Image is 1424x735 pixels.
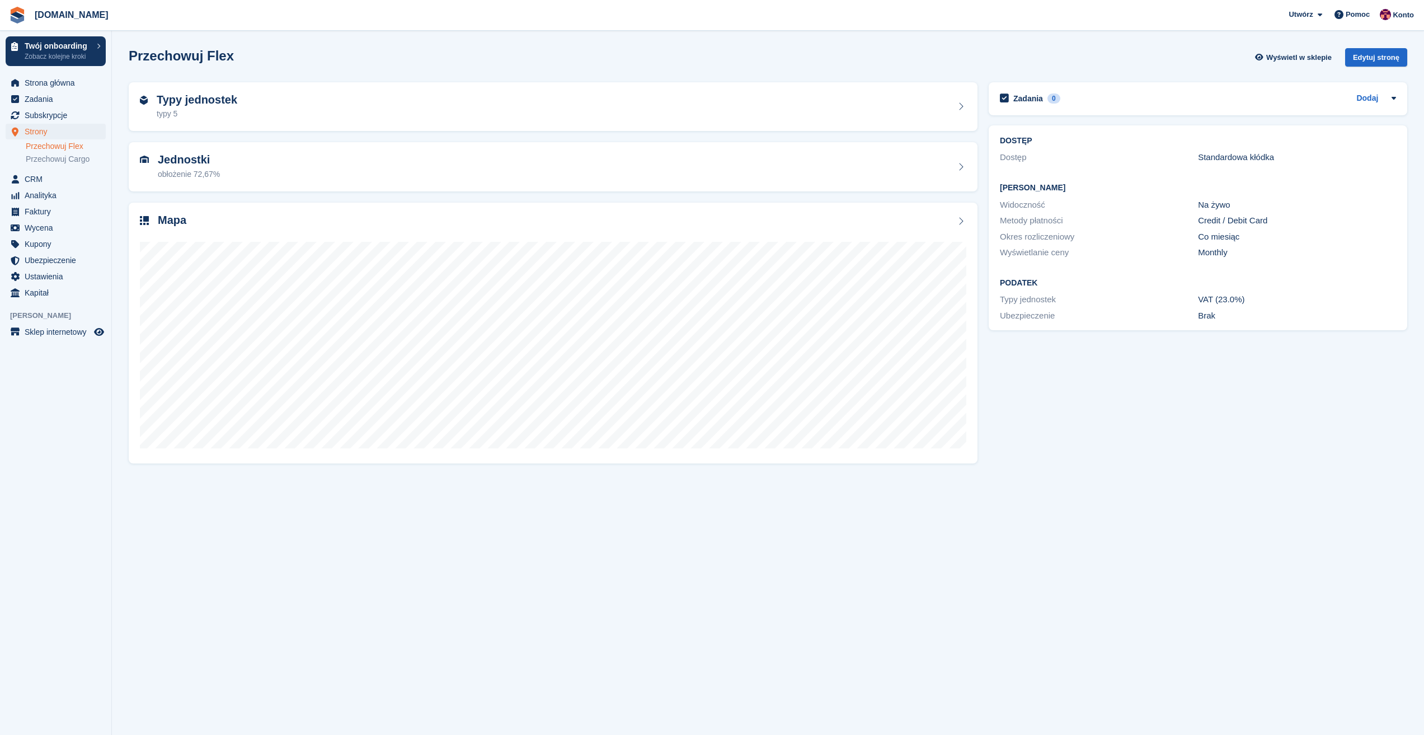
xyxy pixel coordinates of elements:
div: Edytuj stronę [1345,48,1407,67]
span: [PERSON_NAME] [10,310,111,321]
span: Wycena [25,220,92,236]
a: Typy jednostek typy 5 [129,82,977,132]
a: [DOMAIN_NAME] [30,6,113,24]
a: menu [6,75,106,91]
img: unit-type-icn-2b2737a686de81e16bb02015468b77c625bbabd49415b5ef34ead5e3b44a266d.svg [140,96,148,105]
img: unit-icn-7be61d7bf1b0ce9d3e12c5938cc71ed9869f7b940bace4675aadf7bd6d80202e.svg [140,156,149,163]
span: CRM [25,171,92,187]
span: Sklep internetowy [25,324,92,340]
a: Przechowuj Flex [26,141,106,152]
a: Dodaj [1356,92,1378,105]
h2: Zadania [1013,93,1043,104]
div: Dostęp [1000,151,1198,164]
div: Metody płatności [1000,214,1198,227]
span: Subskrypcje [25,107,92,123]
div: Typy jednostek [1000,293,1198,306]
p: Zobacz kolejne kroki [25,52,91,62]
span: Kupony [25,236,92,252]
div: Ubezpieczenie [1000,310,1198,322]
h2: Mapa [158,214,186,227]
a: Edytuj stronę [1345,48,1407,71]
a: menu [6,171,106,187]
a: Twój onboarding Zobacz kolejne kroki [6,36,106,66]
a: menu [6,269,106,284]
a: menu [6,107,106,123]
div: Standardowa kłódka [1198,151,1396,164]
a: Przechowuj Cargo [26,154,106,165]
a: menu [6,285,106,301]
a: menu [6,204,106,219]
span: Konto [1393,10,1414,21]
div: typy 5 [157,108,237,120]
h2: Podatek [1000,279,1396,288]
h2: Jednostki [158,153,220,166]
a: menu [6,236,106,252]
span: Wyświetl w sklepie [1266,52,1332,63]
div: Brak [1198,310,1396,322]
a: Podgląd sklepu [92,325,106,339]
a: Jednostki obłożenie 72,67% [129,142,977,191]
div: Wyświetlanie ceny [1000,246,1198,259]
div: Widoczność [1000,199,1198,212]
a: Mapa [129,203,977,464]
span: Kapitał [25,285,92,301]
span: Utwórz [1289,9,1313,20]
a: menu [6,188,106,203]
span: Zadania [25,91,92,107]
div: Credit / Debit Card [1198,214,1396,227]
div: Monthly [1198,246,1396,259]
img: Mateusz Kacwin [1380,9,1391,20]
span: Strony [25,124,92,139]
a: menu [6,91,106,107]
img: map-icn-33ee37083ee616e46c38cad1a60f524a97daa1e2b2c8c0bc3eb3415660979fc1.svg [140,216,149,225]
a: menu [6,252,106,268]
div: 0 [1047,93,1060,104]
a: menu [6,124,106,139]
span: Strona główna [25,75,92,91]
div: Co miesiąc [1198,231,1396,244]
div: Na żywo [1198,199,1396,212]
img: stora-icon-8386f47178a22dfd0bd8f6a31ec36ba5ce8667c1dd55bd0f319d3a0aa187defe.svg [9,7,26,24]
a: Wyświetl w sklepie [1253,48,1336,67]
div: Okres rozliczeniowy [1000,231,1198,244]
span: Analityka [25,188,92,203]
a: menu [6,324,106,340]
h2: Przechowuj Flex [129,48,234,63]
div: VAT (23.0%) [1198,293,1396,306]
span: Ustawienia [25,269,92,284]
div: obłożenie 72,67% [158,168,220,180]
p: Twój onboarding [25,42,91,50]
h2: DOSTĘP [1000,137,1396,146]
span: Pomoc [1346,9,1370,20]
span: Ubezpieczenie [25,252,92,268]
h2: Typy jednostek [157,93,237,106]
span: Faktury [25,204,92,219]
h2: [PERSON_NAME] [1000,184,1396,193]
a: menu [6,220,106,236]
